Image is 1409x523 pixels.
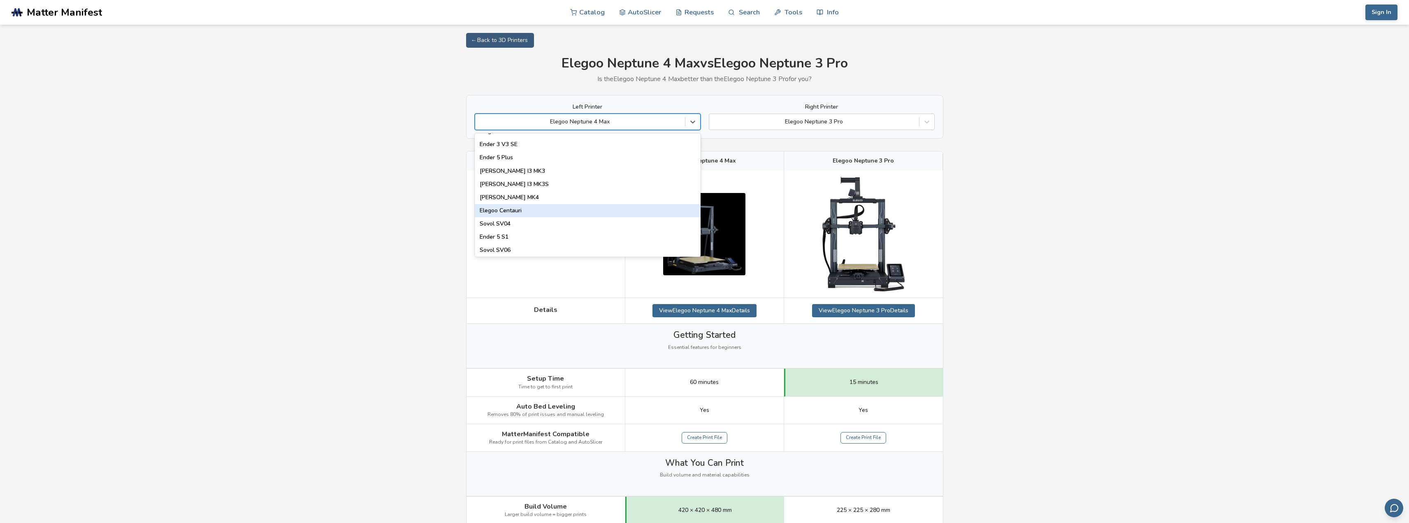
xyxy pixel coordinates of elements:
a: Create Print File [840,432,886,444]
p: Is the Elegoo Neptune 4 Max better than the Elegoo Neptune 3 Pro for you? [466,75,943,83]
span: Matter Manifest [27,7,102,18]
div: [PERSON_NAME] I3 MK3 [475,165,701,178]
span: Essential features for beginners [668,345,741,351]
h1: Elegoo Neptune 4 Max vs Elegoo Neptune 3 Pro [466,56,943,71]
div: Sovol SV06 [475,244,701,257]
input: Elegoo Neptune 4 MaxSovol SV08Creality HiAnkerMake M5CAnycubic KobraAnycubic Kobra 3 V2Elegoo Nep... [479,119,481,125]
span: 225 × 225 × 280 mm [837,507,890,514]
input: Elegoo Neptune 3 Pro [713,119,715,125]
span: Auto Bed Leveling [516,403,575,410]
span: Time to get to first print [518,384,573,390]
span: Yes [859,407,868,414]
span: 420 × 420 × 480 mm [678,507,732,514]
div: Elegoo Centauri [475,204,701,217]
div: [PERSON_NAME] MK4 [475,191,701,204]
span: Ready for print files from Catalog and AutoSlicer [489,439,602,445]
div: Sovol SV06 Plus [475,257,701,270]
span: Elegoo Neptune 4 Max [673,158,736,164]
span: Details [534,306,557,314]
label: Left Printer [475,104,701,110]
a: ← Back to 3D Printers [466,33,534,48]
span: What You Can Print [665,458,744,468]
span: 60 minutes [690,379,719,386]
span: MatterManifest Compatible [502,430,590,438]
a: ViewElegoo Neptune 4 MaxDetails [652,304,757,317]
div: [PERSON_NAME] I3 MK3S [475,178,701,191]
span: Build volume and material capabilities [660,472,750,478]
button: Send feedback via email [1385,499,1403,517]
div: Ender 5 S1 [475,230,701,244]
span: Removes 80% of print issues and manual leveling [487,412,604,418]
button: Sign In [1365,5,1397,20]
span: Yes [700,407,709,414]
img: Elegoo Neptune 3 Pro [822,177,905,291]
div: Sovol SV04 [475,217,701,230]
label: Right Printer [709,104,935,110]
span: 15 minutes [850,379,878,386]
a: ViewElegoo Neptune 3 ProDetails [812,304,915,317]
div: Ender 3 V3 SE [475,138,701,151]
span: Getting Started [673,330,736,340]
span: Setup Time [527,375,564,382]
span: Larger build volume = bigger prints [505,512,587,518]
span: Build Volume [525,503,567,510]
a: Create Print File [682,432,727,444]
span: Elegoo Neptune 3 Pro [833,158,894,164]
img: Elegoo Neptune 4 Max [663,193,745,275]
div: Ender 5 Plus [475,151,701,164]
